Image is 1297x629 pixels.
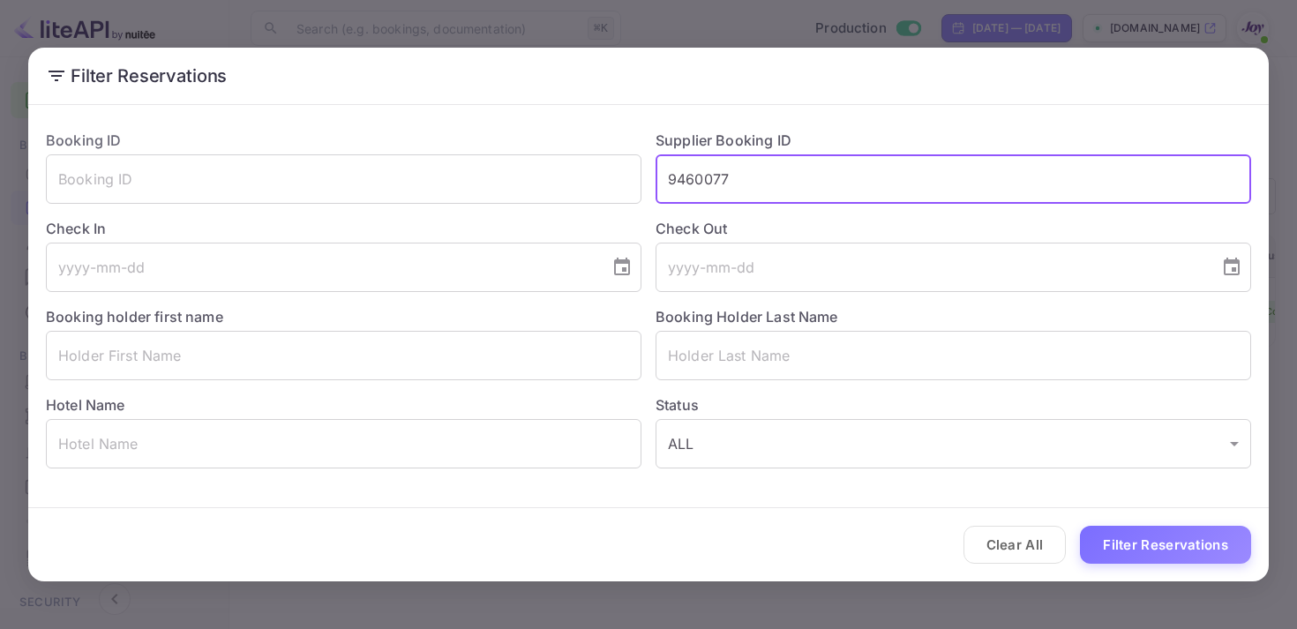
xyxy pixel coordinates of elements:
[46,396,125,414] label: Hotel Name
[46,331,641,380] input: Holder First Name
[46,419,641,468] input: Hotel Name
[656,243,1207,292] input: yyyy-mm-dd
[46,308,223,326] label: Booking holder first name
[656,218,1251,239] label: Check Out
[604,250,640,285] button: Choose date
[656,331,1251,380] input: Holder Last Name
[1080,526,1251,564] button: Filter Reservations
[656,419,1251,468] div: ALL
[656,154,1251,204] input: Supplier Booking ID
[46,131,122,149] label: Booking ID
[46,154,641,204] input: Booking ID
[963,526,1067,564] button: Clear All
[1214,250,1249,285] button: Choose date
[28,48,1269,104] h2: Filter Reservations
[656,394,1251,416] label: Status
[656,308,838,326] label: Booking Holder Last Name
[656,131,791,149] label: Supplier Booking ID
[46,243,597,292] input: yyyy-mm-dd
[46,218,641,239] label: Check In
